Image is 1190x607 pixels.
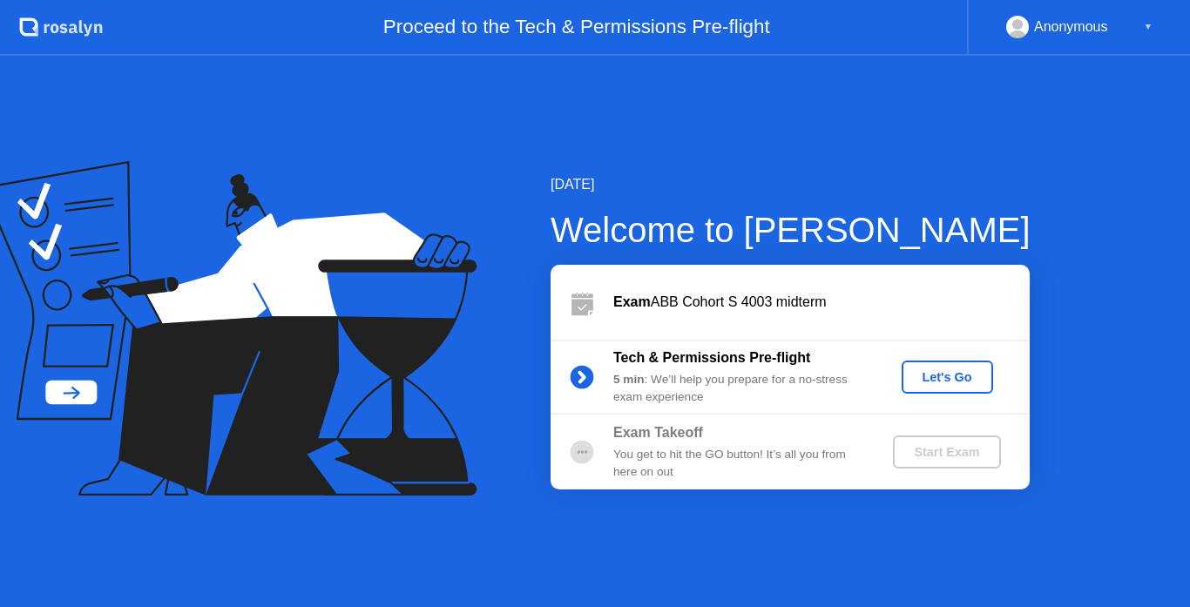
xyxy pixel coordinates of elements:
[613,371,864,407] div: : We’ll help you prepare for a no-stress exam experience
[613,446,864,482] div: You get to hit the GO button! It’s all you from here on out
[893,435,1000,469] button: Start Exam
[902,361,993,394] button: Let's Go
[909,370,986,384] div: Let's Go
[900,445,993,459] div: Start Exam
[1144,16,1153,38] div: ▼
[1034,16,1108,38] div: Anonymous
[613,350,810,365] b: Tech & Permissions Pre-flight
[613,294,651,309] b: Exam
[551,204,1031,256] div: Welcome to [PERSON_NAME]
[613,292,1030,313] div: ABB Cohort S 4003 midterm
[551,174,1031,195] div: [DATE]
[613,425,703,440] b: Exam Takeoff
[613,373,645,386] b: 5 min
